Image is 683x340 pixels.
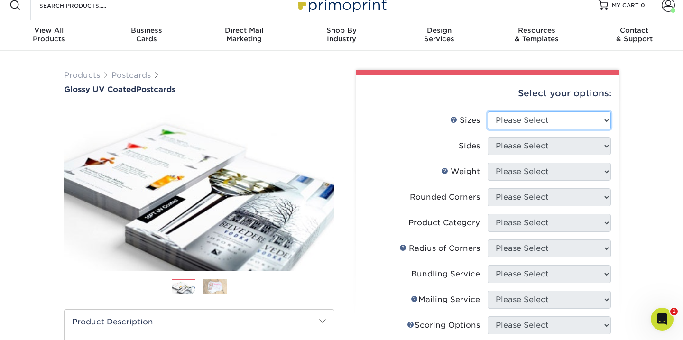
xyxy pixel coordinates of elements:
[408,217,480,229] div: Product Category
[488,26,586,35] span: Resources
[64,85,136,94] span: Glossy UV Coated
[411,268,480,280] div: Bundling Service
[407,320,480,331] div: Scoring Options
[488,20,586,51] a: Resources& Templates
[390,20,488,51] a: DesignServices
[390,26,488,35] span: Design
[64,95,334,282] img: Glossy UV Coated 01
[641,2,645,9] span: 0
[293,26,390,35] span: Shop By
[195,20,293,51] a: Direct MailMarketing
[390,26,488,43] div: Services
[651,308,674,331] iframe: Intercom live chat
[585,26,683,35] span: Contact
[585,26,683,43] div: & Support
[410,192,480,203] div: Rounded Corners
[203,278,227,295] img: Postcards 02
[98,26,195,35] span: Business
[670,308,678,315] span: 1
[64,85,334,94] h1: Postcards
[64,71,100,80] a: Products
[459,140,480,152] div: Sides
[488,26,586,43] div: & Templates
[585,20,683,51] a: Contact& Support
[411,294,480,305] div: Mailing Service
[293,20,390,51] a: Shop ByIndustry
[172,279,195,296] img: Postcards 01
[111,71,151,80] a: Postcards
[612,1,639,9] span: MY CART
[65,310,334,334] h2: Product Description
[64,85,334,94] a: Glossy UV CoatedPostcards
[98,26,195,43] div: Cards
[441,166,480,177] div: Weight
[450,115,480,126] div: Sizes
[98,20,195,51] a: BusinessCards
[293,26,390,43] div: Industry
[364,75,611,111] div: Select your options:
[399,243,480,254] div: Radius of Corners
[195,26,293,35] span: Direct Mail
[195,26,293,43] div: Marketing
